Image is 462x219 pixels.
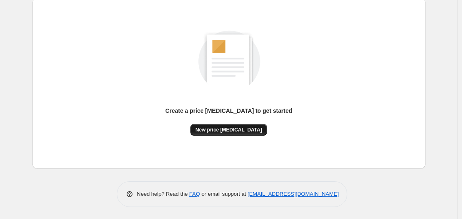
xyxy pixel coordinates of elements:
[165,107,292,115] p: Create a price [MEDICAL_DATA] to get started
[200,191,248,197] span: or email support at
[189,191,200,197] a: FAQ
[190,124,267,136] button: New price [MEDICAL_DATA]
[248,191,339,197] a: [EMAIL_ADDRESS][DOMAIN_NAME]
[195,127,262,133] span: New price [MEDICAL_DATA]
[137,191,190,197] span: Need help? Read the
